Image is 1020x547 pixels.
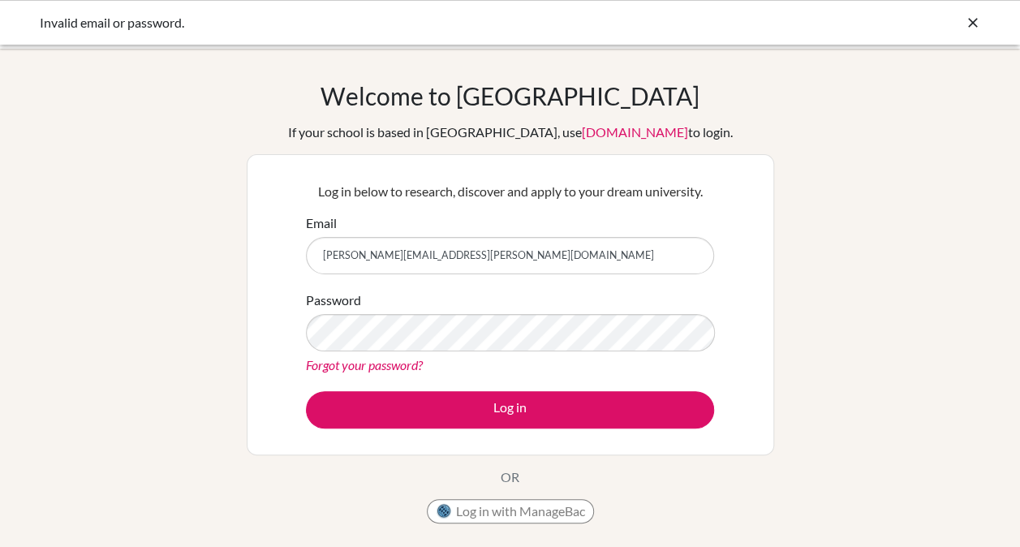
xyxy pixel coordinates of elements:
label: Email [306,213,337,233]
label: Password [306,291,361,310]
p: Log in below to research, discover and apply to your dream university. [306,182,714,201]
p: OR [501,467,519,487]
button: Log in with ManageBac [427,499,594,523]
div: Invalid email or password. [40,13,738,32]
h1: Welcome to [GEOGRAPHIC_DATA] [321,81,699,110]
a: [DOMAIN_NAME] [582,124,688,140]
div: If your school is based in [GEOGRAPHIC_DATA], use to login. [288,123,733,142]
a: Forgot your password? [306,357,423,373]
button: Log in [306,391,714,429]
